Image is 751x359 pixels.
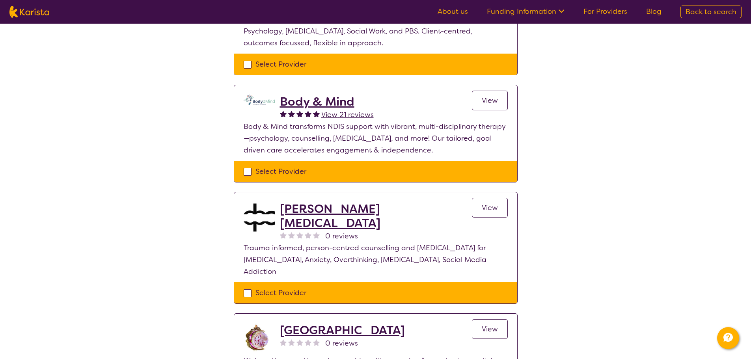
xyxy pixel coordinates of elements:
a: [PERSON_NAME] [MEDICAL_DATA] [280,202,472,230]
button: Channel Menu [717,327,739,349]
img: nonereviewstar [280,339,287,346]
span: 0 reviews [325,337,358,349]
span: 0 reviews [325,230,358,242]
img: fullstar [280,110,287,117]
img: nonereviewstar [296,339,303,346]
img: nonereviewstar [305,339,311,346]
a: Funding Information [487,7,565,16]
img: nonereviewstar [313,339,320,346]
img: nonereviewstar [288,339,295,346]
a: About us [438,7,468,16]
img: akwkqfamb2ieen4tt6mh.jpg [244,202,275,233]
a: [GEOGRAPHIC_DATA] [280,323,405,337]
span: View [482,96,498,105]
img: fullstar [305,110,311,117]
a: View [472,91,508,110]
img: nonereviewstar [305,232,311,238]
img: Karista logo [9,6,49,18]
p: Body & Mind transforms NDIS support with vibrant, multi-disciplinary therapy—psychology, counsell... [244,121,508,156]
a: Body & Mind [280,95,374,109]
span: Back to search [686,7,736,17]
p: Multi-disciplinary Therapy via Telehealth, including [MEDICAL_DATA], Psychology, [MEDICAL_DATA], ... [244,13,508,49]
img: nonereviewstar [288,232,295,238]
a: View [472,319,508,339]
img: rfp8ty096xuptqd48sbm.jpg [244,323,275,355]
img: qmpolprhjdhzpcuekzqg.svg [244,95,275,105]
a: Blog [646,7,662,16]
img: nonereviewstar [296,232,303,238]
img: fullstar [296,110,303,117]
a: View 21 reviews [321,109,374,121]
a: For Providers [583,7,627,16]
a: View [472,198,508,218]
span: View 21 reviews [321,110,374,119]
span: View [482,203,498,212]
img: nonereviewstar [313,232,320,238]
img: fullstar [313,110,320,117]
img: fullstar [288,110,295,117]
a: Back to search [680,6,742,18]
img: nonereviewstar [280,232,287,238]
p: Trauma informed, person-centred counselling and [MEDICAL_DATA] for [MEDICAL_DATA], Anxiety, Overt... [244,242,508,277]
span: View [482,324,498,334]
